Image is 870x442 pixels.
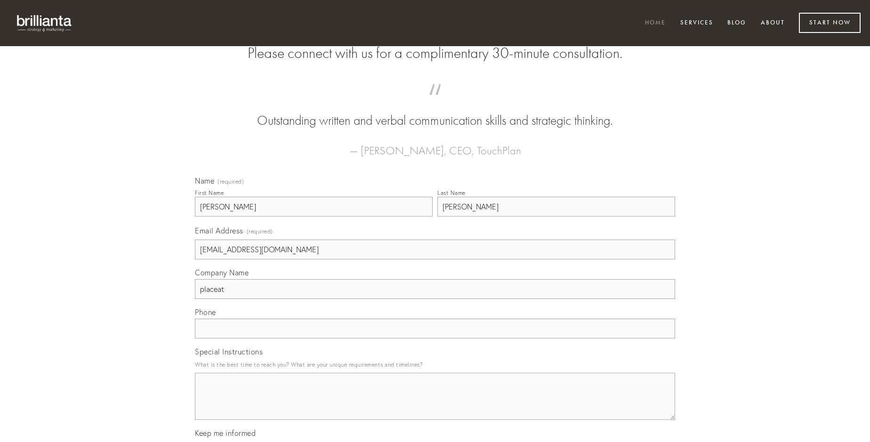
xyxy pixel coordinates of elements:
[799,13,861,33] a: Start Now
[195,226,243,235] span: Email Address
[9,9,80,37] img: brillianta - research, strategy, marketing
[195,428,256,438] span: Keep me informed
[639,16,672,31] a: Home
[247,225,273,238] span: (required)
[217,179,244,185] span: (required)
[195,176,214,185] span: Name
[721,16,752,31] a: Blog
[437,189,466,196] div: Last Name
[674,16,719,31] a: Services
[195,44,675,62] h2: Please connect with us for a complimentary 30-minute consultation.
[195,268,249,277] span: Company Name
[195,358,675,371] p: What is the best time to reach you? What are your unique requirements and timelines?
[195,189,224,196] div: First Name
[210,93,660,112] span: “
[195,347,263,356] span: Special Instructions
[755,16,791,31] a: About
[210,93,660,130] blockquote: Outstanding written and verbal communication skills and strategic thinking.
[210,130,660,160] figcaption: — [PERSON_NAME], CEO, TouchPlan
[195,307,216,317] span: Phone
